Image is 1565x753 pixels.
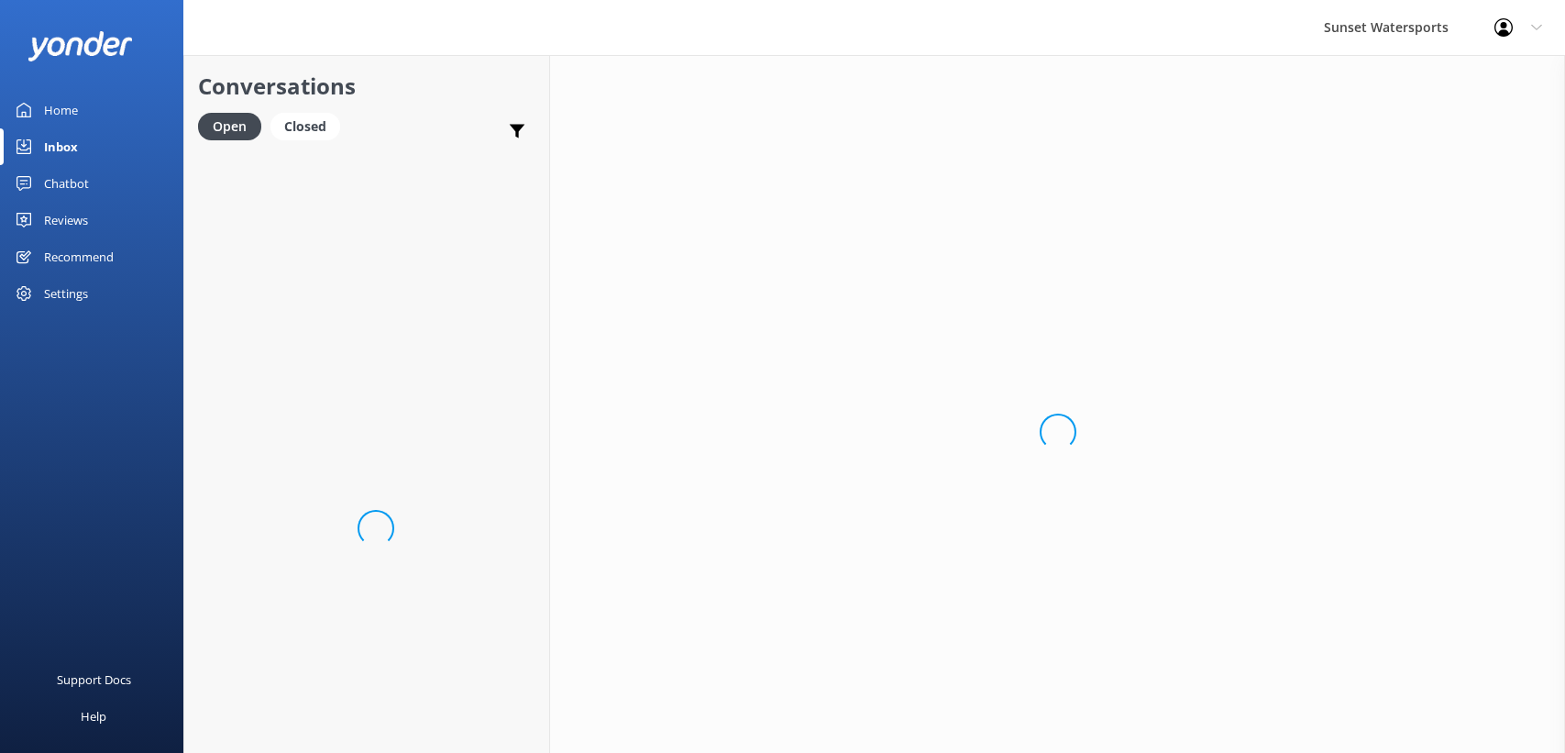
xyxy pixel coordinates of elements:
[44,238,114,275] div: Recommend
[44,92,78,128] div: Home
[44,202,88,238] div: Reviews
[81,698,106,735] div: Help
[57,661,131,698] div: Support Docs
[44,275,88,312] div: Settings
[270,113,340,140] div: Closed
[198,113,261,140] div: Open
[198,69,535,104] h2: Conversations
[44,128,78,165] div: Inbox
[28,31,133,61] img: yonder-white-logo.png
[198,116,270,136] a: Open
[270,116,349,136] a: Closed
[44,165,89,202] div: Chatbot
